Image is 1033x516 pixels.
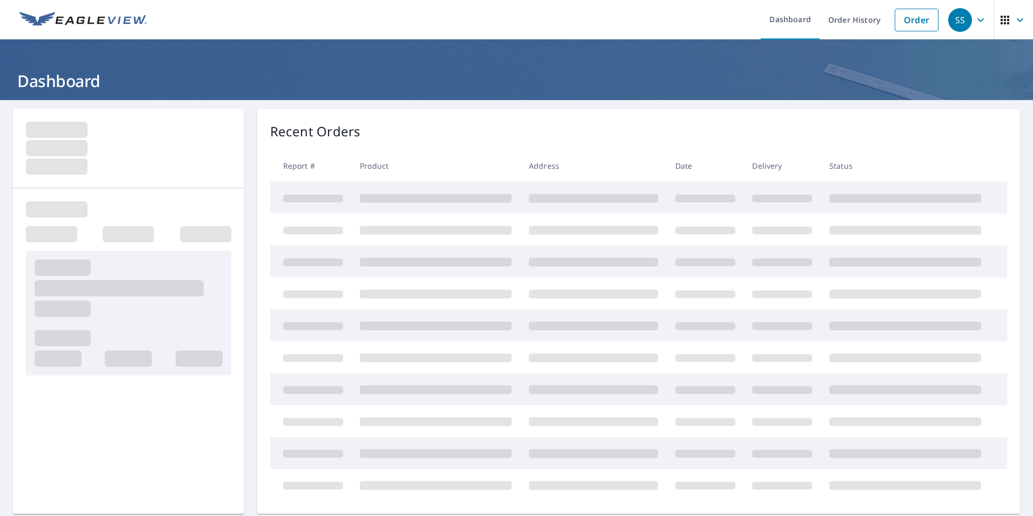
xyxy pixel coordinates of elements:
h1: Dashboard [13,70,1020,92]
p: Recent Orders [270,122,361,141]
th: Delivery [743,150,821,182]
th: Report # [270,150,352,182]
th: Address [520,150,667,182]
a: Order [895,9,938,31]
div: SS [948,8,972,32]
th: Status [821,150,990,182]
img: EV Logo [19,12,147,28]
th: Date [667,150,744,182]
th: Product [351,150,520,182]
